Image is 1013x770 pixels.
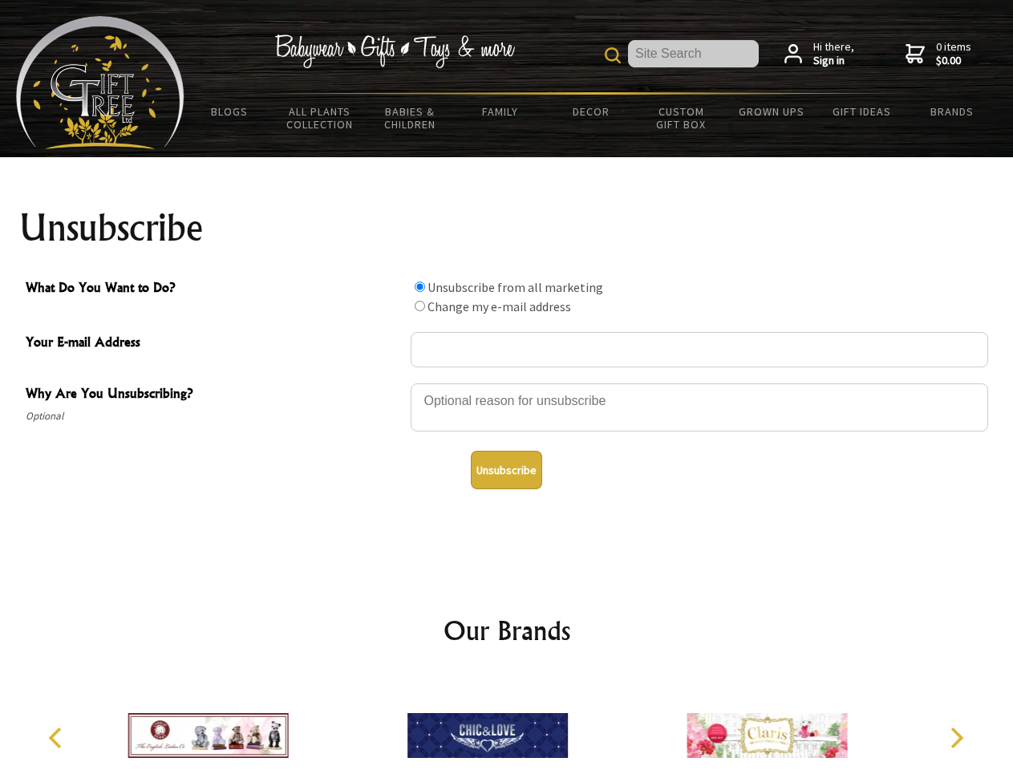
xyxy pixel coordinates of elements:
[275,95,366,141] a: All Plants Collection
[274,34,515,68] img: Babywear - Gifts - Toys & more
[813,40,854,68] span: Hi there,
[471,451,542,489] button: Unsubscribe
[184,95,275,128] a: BLOGS
[545,95,636,128] a: Decor
[784,40,854,68] a: Hi there,Sign in
[938,720,974,756] button: Next
[427,298,571,314] label: Change my e-mail address
[636,95,727,141] a: Custom Gift Box
[456,95,546,128] a: Family
[906,40,971,68] a: 0 items$0.00
[26,278,403,301] span: What Do You Want to Do?
[936,54,971,68] strong: $0.00
[40,720,75,756] button: Previous
[726,95,816,128] a: Grown Ups
[427,279,603,295] label: Unsubscribe from all marketing
[26,407,403,426] span: Optional
[411,332,988,367] input: Your E-mail Address
[19,209,995,247] h1: Unsubscribe
[411,383,988,432] textarea: Why Are You Unsubscribing?
[26,332,403,355] span: Your E-mail Address
[605,47,621,63] img: product search
[32,611,982,650] h2: Our Brands
[907,95,998,128] a: Brands
[816,95,907,128] a: Gift Ideas
[415,301,425,311] input: What Do You Want to Do?
[26,383,403,407] span: Why Are You Unsubscribing?
[365,95,456,141] a: Babies & Children
[936,39,971,68] span: 0 items
[16,16,184,149] img: Babyware - Gifts - Toys and more...
[415,282,425,292] input: What Do You Want to Do?
[628,40,759,67] input: Site Search
[813,54,854,68] strong: Sign in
